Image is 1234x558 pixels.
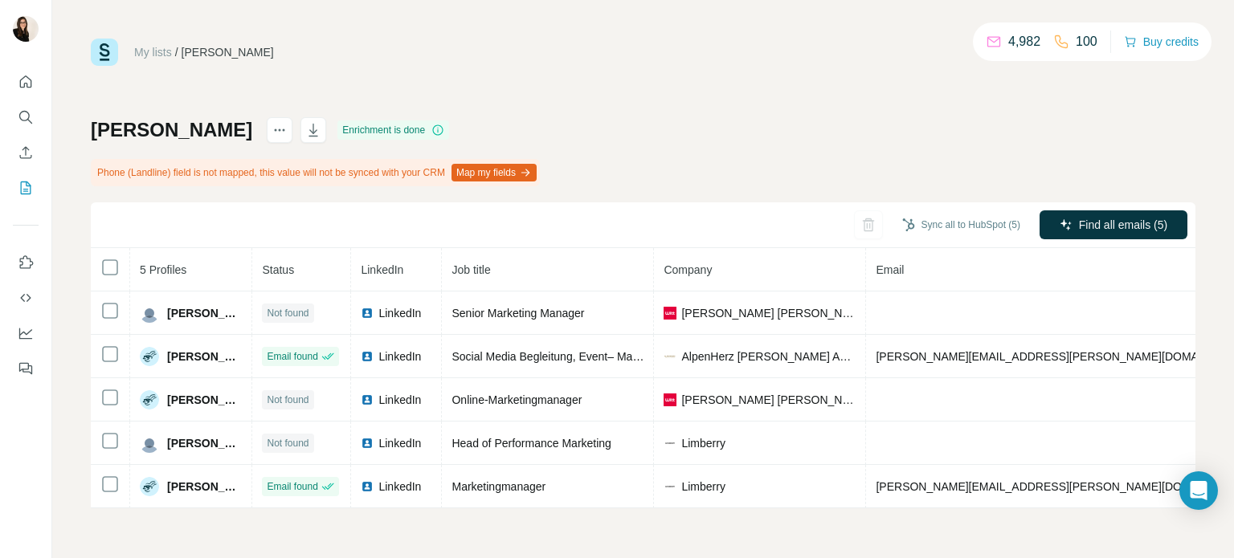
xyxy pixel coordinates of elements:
[378,305,421,321] span: LinkedIn
[182,44,274,60] div: [PERSON_NAME]
[13,319,39,348] button: Dashboard
[267,436,308,450] span: Not found
[140,303,159,323] img: Avatar
[267,306,308,320] span: Not found
[134,46,172,59] a: My lists
[452,480,545,493] span: Marketingmanager
[361,393,374,406] img: LinkedIn logo
[681,305,856,321] span: [PERSON_NAME] [PERSON_NAME]
[876,263,904,276] span: Email
[361,263,403,276] span: LinkedIn
[891,213,1032,237] button: Sync all to HubSpot (5)
[267,349,317,364] span: Email found
[13,354,39,383] button: Feedback
[262,263,294,276] span: Status
[1076,32,1097,51] p: 100
[140,434,159,453] img: Avatar
[1124,31,1199,53] button: Buy credits
[91,159,540,186] div: Phone (Landline) field is not mapped, this value will not be synced with your CRM
[13,248,39,277] button: Use Surfe on LinkedIn
[378,435,421,451] span: LinkedIn
[167,435,242,451] span: [PERSON_NAME]
[361,307,374,320] img: LinkedIn logo
[140,477,159,496] img: Avatar
[1008,32,1040,51] p: 4,982
[337,120,449,140] div: Enrichment is done
[13,173,39,202] button: My lists
[664,437,676,450] img: company-logo
[681,435,725,451] span: Limberry
[664,393,676,406] img: company-logo
[13,67,39,96] button: Quick start
[664,307,676,320] img: company-logo
[681,348,856,365] span: AlpenHerz [PERSON_NAME] AND Fashion
[452,164,537,181] button: Map my fields
[452,263,490,276] span: Job title
[1040,210,1187,239] button: Find all emails (5)
[1179,471,1218,510] div: Open Intercom Messenger
[267,479,317,494] span: Email found
[140,347,159,366] img: Avatar
[681,479,725,495] span: Limberry
[13,16,39,42] img: Avatar
[378,348,421,365] span: LinkedIn
[361,437,374,450] img: LinkedIn logo
[267,393,308,407] span: Not found
[452,350,775,363] span: Social Media Begleitung, Event– Marketing und PR Management
[13,138,39,167] button: Enrich CSV
[664,350,676,363] img: company-logo
[167,479,242,495] span: [PERSON_NAME]
[13,103,39,132] button: Search
[452,437,611,450] span: Head of Performance Marketing
[452,393,582,406] span: Online-Marketingmanager
[167,305,242,321] span: [PERSON_NAME]
[681,392,856,408] span: [PERSON_NAME] [PERSON_NAME]
[140,263,186,276] span: 5 Profiles
[140,390,159,409] img: Avatar
[167,348,242,365] span: [PERSON_NAME]
[1079,217,1167,233] span: Find all emails (5)
[378,479,421,495] span: LinkedIn
[91,39,118,66] img: Surfe Logo
[361,350,374,363] img: LinkedIn logo
[452,307,584,320] span: Senior Marketing Manager
[664,480,676,493] img: company-logo
[378,392,421,408] span: LinkedIn
[175,44,178,60] li: /
[167,392,242,408] span: [PERSON_NAME]
[13,283,39,312] button: Use Surfe API
[267,117,292,143] button: actions
[91,117,252,143] h1: [PERSON_NAME]
[361,480,374,493] img: LinkedIn logo
[664,263,712,276] span: Company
